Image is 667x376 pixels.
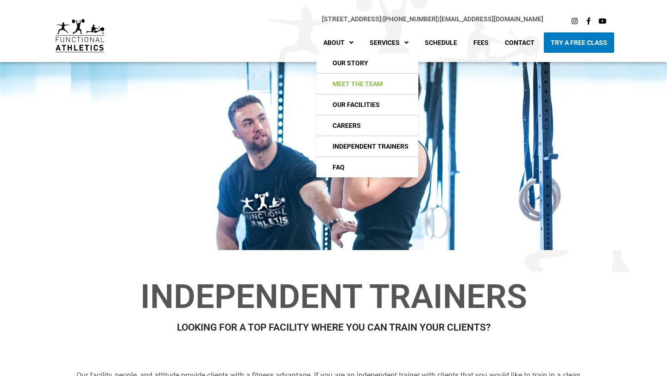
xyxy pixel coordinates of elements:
[316,94,418,115] a: Our Facilities
[76,280,591,313] h1: Independent trainers
[56,19,104,53] img: default-logo
[76,323,591,332] h2: LOOKING FOR A TOP FACILITY WHERE YOU CAN TRAIN YOUR CLIENTS?
[316,157,418,177] a: FAQ
[316,53,418,73] a: Our Story
[466,32,496,53] a: Fees
[418,32,464,53] a: Schedule
[383,15,438,23] a: [PHONE_NUMBER]
[123,14,543,25] p: |
[322,15,381,23] a: [STREET_ADDRESS]
[316,115,418,136] a: Careers
[440,15,543,23] a: [EMAIL_ADDRESS][DOMAIN_NAME]
[322,15,383,23] span: |
[363,32,415,53] a: Services
[316,136,418,157] a: Independent Trainers
[316,32,360,53] a: About
[498,32,541,53] a: Contact
[544,32,614,53] a: Try A Free Class
[316,74,418,94] a: Meet The Team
